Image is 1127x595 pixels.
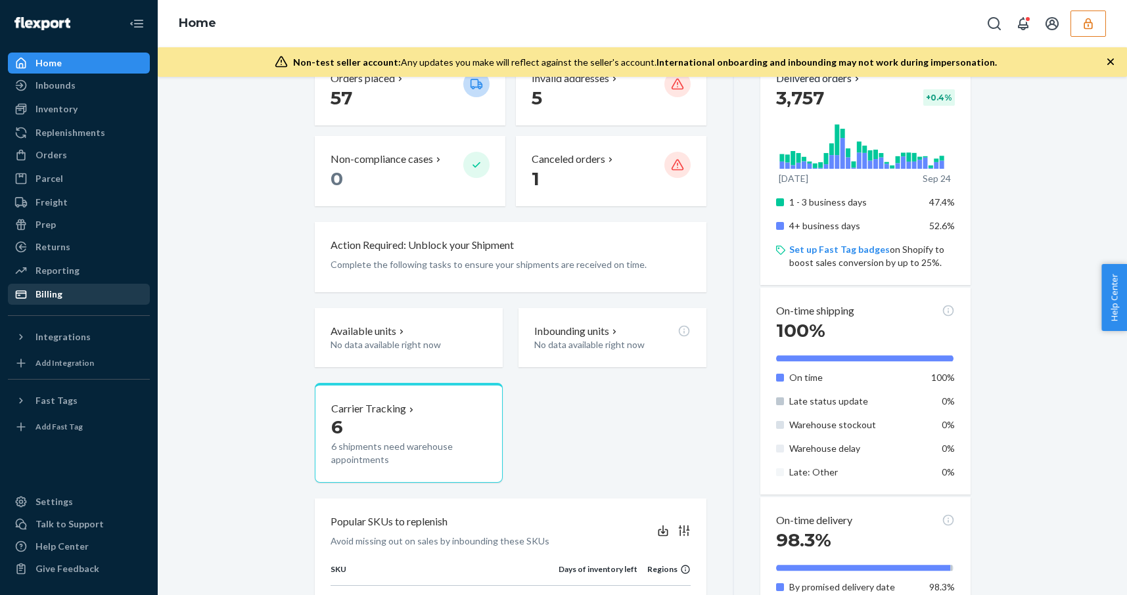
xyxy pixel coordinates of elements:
div: Returns [35,240,70,253]
div: Integrations [35,330,91,343]
th: Days of inventory left [559,563,637,586]
p: No data available right now [331,338,487,351]
div: Orders [35,148,67,162]
p: On time [789,371,919,384]
span: Non-test seller account: [293,56,401,68]
img: Flexport logo [14,17,70,30]
span: 0 [331,167,343,190]
p: [DATE] [779,172,808,185]
p: Orders placed [331,71,395,86]
p: Late: Other [789,466,919,479]
div: Inbounds [35,79,76,92]
a: Settings [8,491,150,512]
p: 1 - 3 business days [789,196,919,209]
th: SKU [331,563,559,586]
button: Invalid addresses 5 [516,55,706,125]
a: Help Center [8,536,150,557]
p: By promised delivery date [789,581,919,594]
p: On-time delivery [776,513,852,528]
p: 6 shipments need warehouse appointments [331,440,486,466]
p: Warehouse stockout [789,418,919,431]
span: 0% [942,419,955,430]
p: Late status update [789,395,919,408]
a: Talk to Support [8,514,150,535]
a: Freight [8,192,150,213]
a: Set up Fast Tag badges [789,244,890,255]
div: Settings [35,495,73,508]
div: Talk to Support [35,518,104,531]
span: 3,757 [776,87,824,109]
p: Warehouse delay [789,442,919,455]
a: Add Fast Tag [8,416,150,437]
p: Canceled orders [532,152,605,167]
a: Orders [8,144,150,165]
p: Avoid missing out on sales by inbounding these SKUs [331,535,549,548]
a: Home [179,16,216,30]
span: 1 [532,167,540,190]
span: 47.4% [929,196,955,208]
p: Complete the following tasks to ensure your shipments are received on time. [331,258,691,271]
span: 0% [942,466,955,477]
p: on Shopify to boost sales conversion by up to 25%. [789,243,954,269]
div: Any updates you make will reflect against the seller's account. [293,56,997,69]
p: Inbounding units [534,324,609,339]
button: Fast Tags [8,390,150,411]
div: Give Feedback [35,562,99,575]
button: Close Navigation [124,11,150,37]
div: Reporting [35,264,80,277]
a: Returns [8,236,150,257]
a: Parcel [8,168,150,189]
div: Add Fast Tag [35,421,83,432]
a: Home [8,53,150,74]
span: 5 [532,87,542,109]
a: Replenishments [8,122,150,143]
button: Integrations [8,326,150,347]
div: Freight [35,196,68,209]
a: Reporting [8,260,150,281]
span: 52.6% [929,220,955,231]
p: 4+ business days [789,219,919,232]
p: Available units [331,324,396,339]
button: Carrier Tracking66 shipments need warehouse appointments [315,383,503,483]
div: + 0.4 % [923,89,955,106]
p: Carrier Tracking [331,401,406,416]
span: 100% [776,319,825,342]
div: Home [35,56,62,70]
p: Popular SKUs to replenish [331,514,448,529]
button: Give Feedback [8,558,150,579]
div: Help Center [35,540,89,553]
button: Open Search Box [981,11,1007,37]
a: Inventory [8,99,150,120]
div: Parcel [35,172,63,185]
a: Billing [8,284,150,305]
a: Prep [8,214,150,235]
p: On-time shipping [776,303,854,319]
button: Open account menu [1039,11,1065,37]
span: 0% [942,443,955,454]
span: International onboarding and inbounding may not work during impersonation. [656,56,997,68]
ol: breadcrumbs [168,5,227,43]
div: Add Integration [35,357,94,368]
span: 98.3% [929,581,955,592]
a: Inbounds [8,75,150,96]
span: 100% [931,372,955,383]
p: Sep 24 [923,172,951,185]
button: Help Center [1101,264,1127,331]
div: Fast Tags [35,394,78,407]
div: Prep [35,218,56,231]
span: 0% [942,395,955,407]
p: Non-compliance cases [331,152,433,167]
p: No data available right now [534,338,691,351]
p: Action Required: Unblock your Shipment [331,238,514,253]
div: Inventory [35,102,78,116]
button: Orders placed 57 [315,55,505,125]
p: Invalid addresses [532,71,609,86]
button: Inbounding unitsNo data available right now [518,308,706,368]
span: 98.3% [776,529,831,551]
span: 6 [331,416,343,438]
button: Non-compliance cases 0 [315,136,505,206]
button: Open notifications [1010,11,1036,37]
button: Delivered orders [776,71,862,86]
